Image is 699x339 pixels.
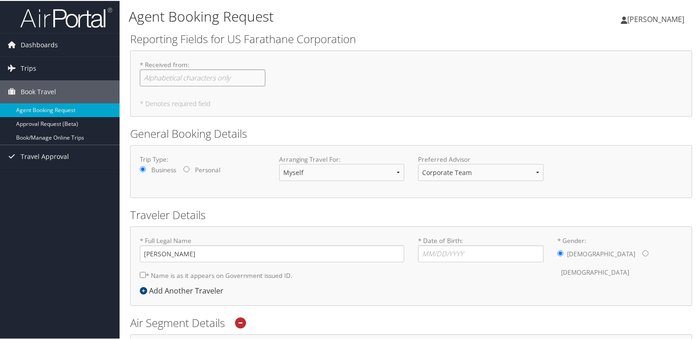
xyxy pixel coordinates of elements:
[140,266,292,283] label: * Name is as it appears on Government issued ID.
[557,249,563,255] input: * Gender:[DEMOGRAPHIC_DATA][DEMOGRAPHIC_DATA]
[279,154,405,163] label: Arranging Travel For:
[140,284,228,295] div: Add Another Traveler
[557,235,683,281] label: * Gender:
[21,33,58,56] span: Dashboards
[195,164,220,174] label: Personal
[140,235,404,261] label: * Full Legal Name
[151,164,176,174] label: Business
[140,271,146,277] input: * Name is as it appears on Government issued ID.
[627,13,684,23] span: [PERSON_NAME]
[418,154,544,163] label: Preferred Advisor
[20,6,112,28] img: airportal-logo.png
[642,249,648,255] input: * Gender:[DEMOGRAPHIC_DATA][DEMOGRAPHIC_DATA]
[140,59,265,85] label: * Received from :
[418,244,544,261] input: * Date of Birth:
[140,244,404,261] input: * Full Legal Name
[567,244,635,262] label: [DEMOGRAPHIC_DATA]
[130,125,692,141] h2: General Booking Details
[130,314,692,330] h2: Air Segment Details
[621,5,693,32] a: [PERSON_NAME]
[21,144,69,167] span: Travel Approval
[130,206,692,222] h2: Traveler Details
[418,235,544,261] label: * Date of Birth:
[140,100,682,106] h5: * Denotes required field
[140,68,265,85] input: * Received from:
[21,79,56,102] span: Book Travel
[21,56,36,79] span: Trips
[129,6,505,25] h1: Agent Booking Request
[130,30,692,46] h2: Reporting Fields for US Farathane Corporation
[561,263,629,280] label: [DEMOGRAPHIC_DATA]
[140,154,265,163] label: Trip Type:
